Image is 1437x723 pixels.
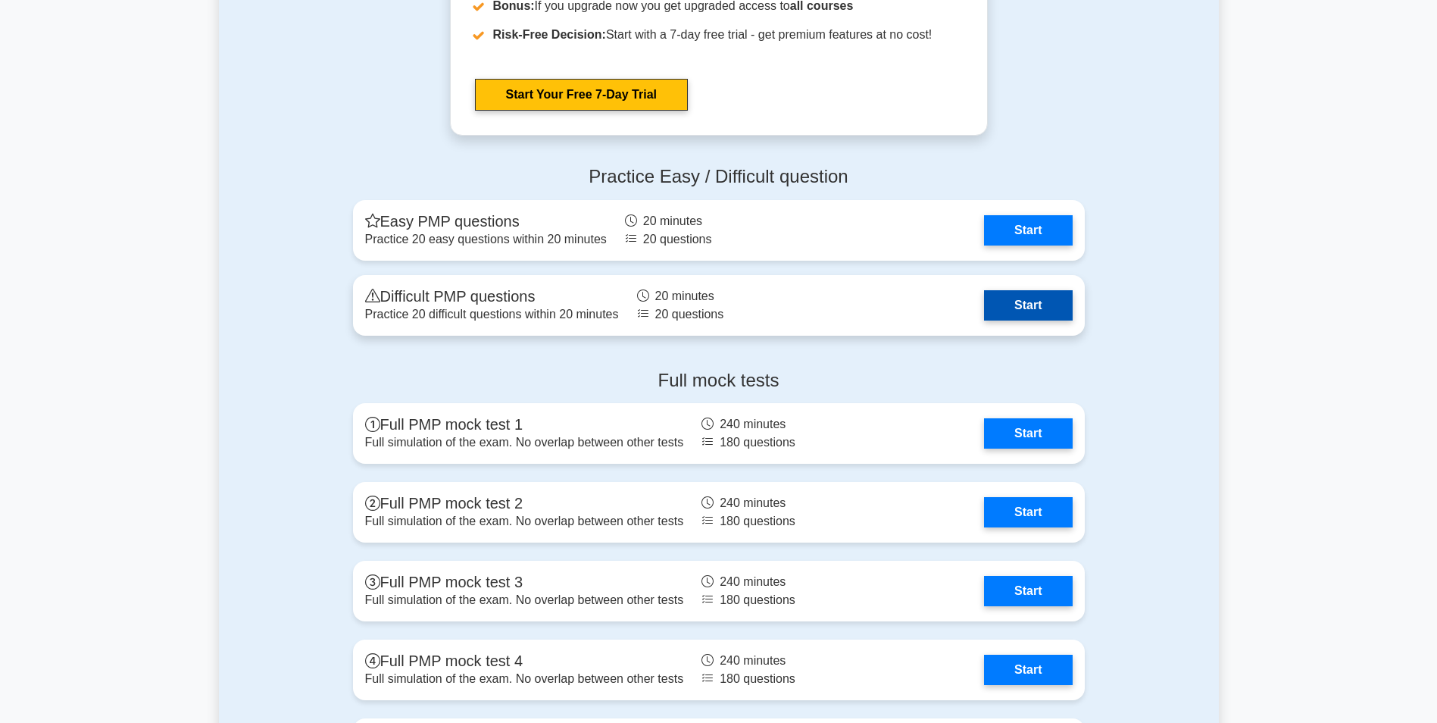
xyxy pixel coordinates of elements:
a: Start [984,497,1072,527]
h4: Practice Easy / Difficult question [353,166,1085,188]
a: Start [984,655,1072,685]
h4: Full mock tests [353,370,1085,392]
a: Start [984,576,1072,606]
a: Start Your Free 7-Day Trial [475,79,688,111]
a: Start [984,418,1072,449]
a: Start [984,215,1072,246]
a: Start [984,290,1072,321]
